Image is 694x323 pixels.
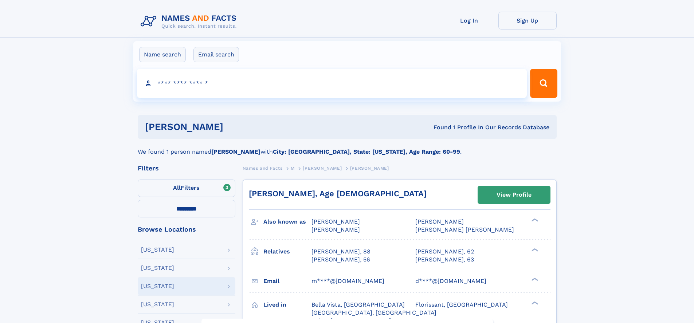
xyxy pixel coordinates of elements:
[530,218,538,222] div: ❯
[415,218,464,225] span: [PERSON_NAME]
[530,69,557,98] button: Search Button
[291,166,295,171] span: M
[415,301,508,308] span: Florissant, [GEOGRAPHIC_DATA]
[530,300,538,305] div: ❯
[141,247,174,253] div: [US_STATE]
[311,309,436,316] span: [GEOGRAPHIC_DATA], [GEOGRAPHIC_DATA]
[211,148,260,155] b: [PERSON_NAME]
[497,186,532,203] div: View Profile
[311,248,370,256] a: [PERSON_NAME], 88
[145,122,329,131] h1: [PERSON_NAME]
[141,283,174,289] div: [US_STATE]
[303,164,342,173] a: [PERSON_NAME]
[263,216,311,228] h3: Also known as
[530,247,538,252] div: ❯
[350,166,389,171] span: [PERSON_NAME]
[141,265,174,271] div: [US_STATE]
[415,226,514,233] span: [PERSON_NAME] [PERSON_NAME]
[273,148,460,155] b: City: [GEOGRAPHIC_DATA], State: [US_STATE], Age Range: 60-99
[193,47,239,62] label: Email search
[138,165,235,172] div: Filters
[291,164,295,173] a: M
[263,299,311,311] h3: Lived in
[141,302,174,307] div: [US_STATE]
[137,69,527,98] input: search input
[311,218,360,225] span: [PERSON_NAME]
[138,12,243,31] img: Logo Names and Facts
[249,189,427,198] a: [PERSON_NAME], Age [DEMOGRAPHIC_DATA]
[263,245,311,258] h3: Relatives
[478,186,550,204] a: View Profile
[243,164,283,173] a: Names and Facts
[311,301,405,308] span: Bella Vista, [GEOGRAPHIC_DATA]
[530,277,538,281] div: ❯
[328,123,549,131] div: Found 1 Profile In Our Records Database
[303,166,342,171] span: [PERSON_NAME]
[139,47,186,62] label: Name search
[415,248,474,256] a: [PERSON_NAME], 62
[415,256,474,264] a: [PERSON_NAME], 63
[311,226,360,233] span: [PERSON_NAME]
[263,275,311,287] h3: Email
[498,12,557,29] a: Sign Up
[138,226,235,233] div: Browse Locations
[173,184,181,191] span: All
[138,180,235,197] label: Filters
[440,12,498,29] a: Log In
[311,256,370,264] a: [PERSON_NAME], 56
[138,139,557,156] div: We found 1 person named with .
